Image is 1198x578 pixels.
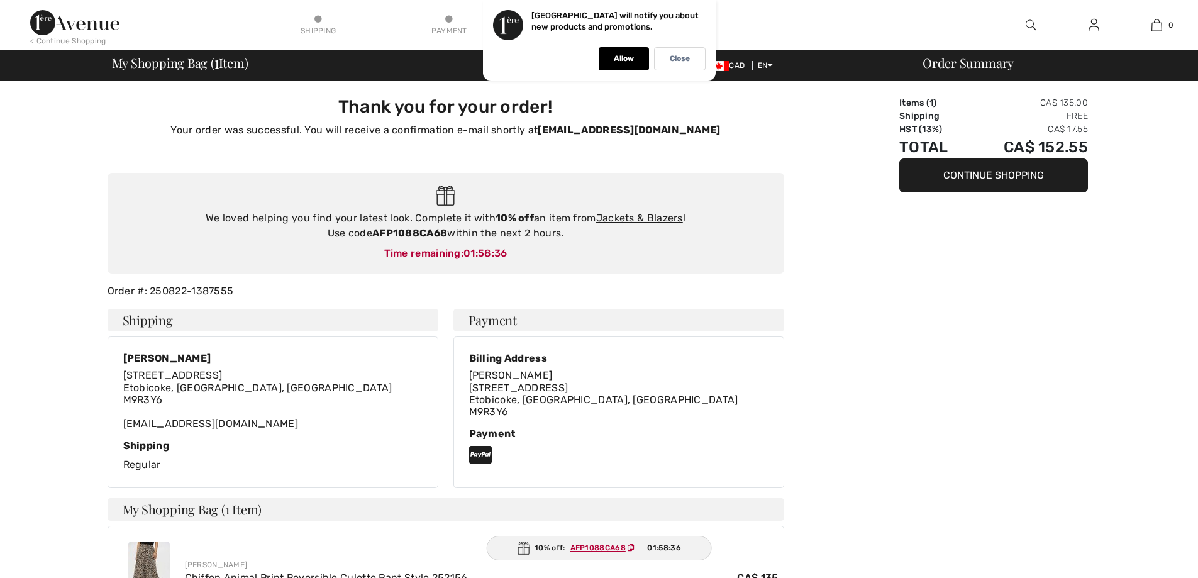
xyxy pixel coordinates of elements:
a: Sign In [1079,18,1109,33]
td: Items ( ) [899,96,968,109]
a: 0 [1126,18,1187,33]
p: [GEOGRAPHIC_DATA] will notify you about new products and promotions. [531,11,699,31]
div: [PERSON_NAME] [185,559,779,570]
h4: Payment [453,309,784,331]
span: [PERSON_NAME] [469,369,553,381]
p: Allow [614,54,634,64]
div: Shipping [299,25,337,36]
strong: 10% off [496,212,534,224]
span: 01:58:36 [647,542,680,553]
div: < Continue Shopping [30,35,106,47]
button: Continue Shopping [899,158,1088,192]
td: Free [968,109,1088,123]
span: 0 [1168,19,1173,31]
div: [EMAIL_ADDRESS][DOMAIN_NAME] [123,369,392,430]
a: Jackets & Blazers [596,212,683,224]
div: Order Summary [907,57,1190,69]
td: Shipping [899,109,968,123]
h3: Thank you for your order! [115,96,777,118]
div: Billing Address [469,352,738,364]
h4: Shipping [108,309,438,331]
div: Time remaining: [120,246,772,261]
div: We loved helping you find your latest look. Complete it with an item from ! Use code within the n... [120,211,772,241]
td: Total [899,136,968,158]
span: 1 [929,97,933,108]
div: Regular [123,440,423,472]
div: Payment [430,25,468,36]
div: Shipping [123,440,423,452]
td: CA$ 17.55 [968,123,1088,136]
img: Canadian Dollar [709,61,729,71]
div: Payment [469,428,768,440]
span: EN [758,61,774,70]
img: Gift.svg [436,186,455,206]
div: Order #: 250822-1387555 [100,284,792,299]
div: 10% off: [486,536,712,560]
img: Gift.svg [517,542,530,555]
td: HST (13%) [899,123,968,136]
img: search the website [1026,18,1036,33]
img: 1ère Avenue [30,10,119,35]
td: CA$ 152.55 [968,136,1088,158]
span: [STREET_ADDRESS] Etobicoke, [GEOGRAPHIC_DATA], [GEOGRAPHIC_DATA] M9R3Y6 [469,382,738,418]
strong: AFP1088CA68 [372,227,447,239]
p: Your order was successful. You will receive a confirmation e-mail shortly at [115,123,777,138]
img: My Info [1089,18,1099,33]
p: Close [670,54,690,64]
div: [PERSON_NAME] [123,352,392,364]
ins: AFP1088CA68 [570,543,626,552]
span: 01:58:36 [463,247,507,259]
span: My Shopping Bag ( Item) [112,57,248,69]
strong: [EMAIL_ADDRESS][DOMAIN_NAME] [538,124,720,136]
img: My Bag [1151,18,1162,33]
h4: My Shopping Bag (1 Item) [108,498,784,521]
span: CAD [709,61,750,70]
span: [STREET_ADDRESS] Etobicoke, [GEOGRAPHIC_DATA], [GEOGRAPHIC_DATA] M9R3Y6 [123,369,392,405]
td: CA$ 135.00 [968,96,1088,109]
span: 1 [214,53,219,70]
